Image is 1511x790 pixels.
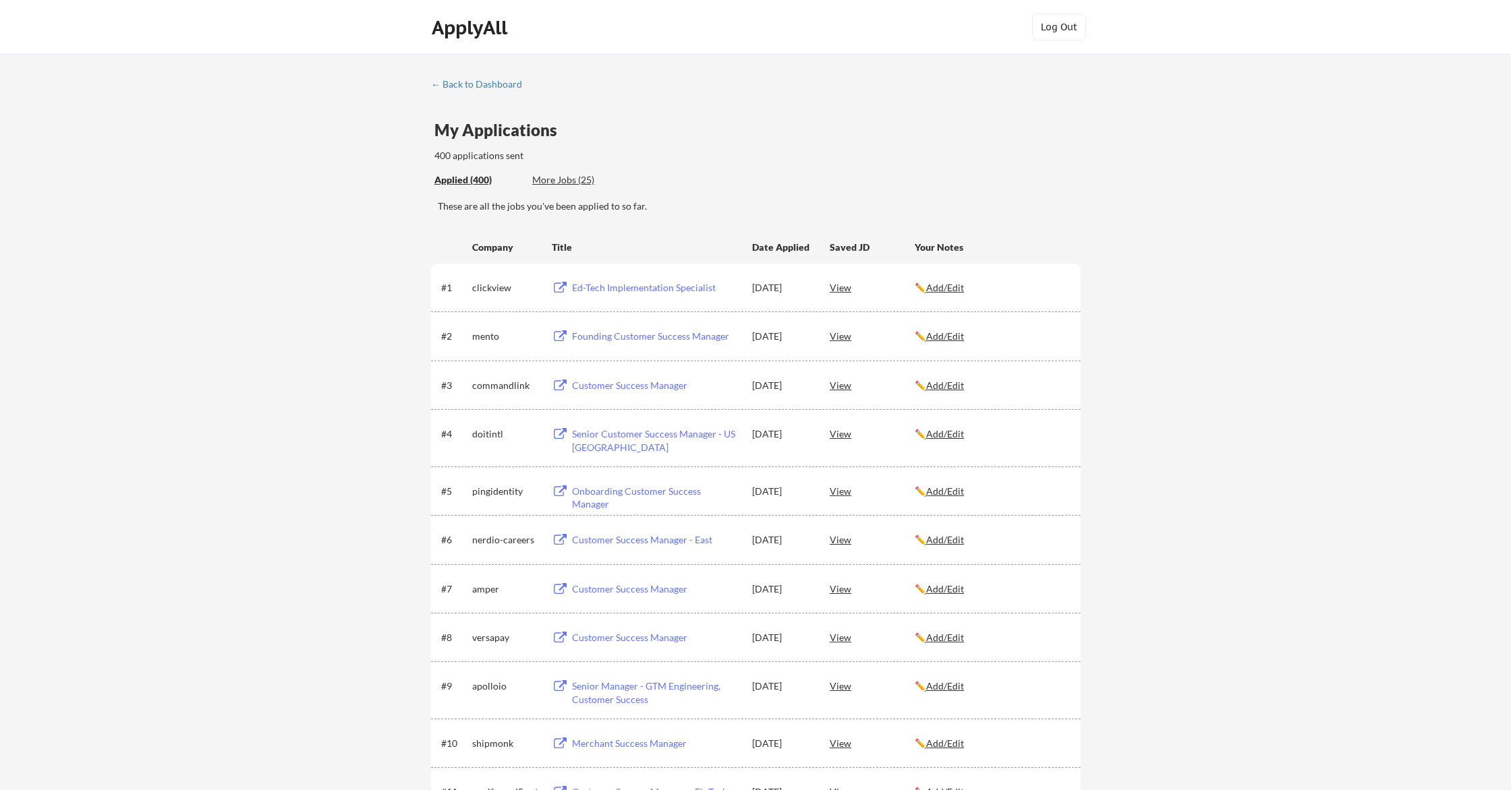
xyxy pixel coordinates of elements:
[752,485,811,498] div: [DATE]
[830,479,915,503] div: View
[472,485,540,498] div: pingidentity
[830,731,915,755] div: View
[926,737,964,749] u: Add/Edit
[431,79,532,92] a: ← Back to Dashboard
[441,631,467,644] div: #8
[441,427,467,441] div: #4
[472,533,540,547] div: nerdio-careers
[926,583,964,595] u: Add/Edit
[926,379,964,391] u: Add/Edit
[752,631,811,644] div: [DATE]
[472,631,540,644] div: versapay
[752,241,811,254] div: Date Applied
[572,485,739,511] div: Onboarding Customer Success Manager
[830,324,915,348] div: View
[926,632,964,643] u: Add/Edit
[915,241,1068,254] div: Your Notes
[915,582,1068,596] div: ✏️
[472,379,540,392] div: commandlink
[572,533,739,547] div: Customer Success Manager - East
[830,235,915,259] div: Saved JD
[926,330,964,342] u: Add/Edit
[472,679,540,693] div: apolloio
[572,330,739,343] div: Founding Customer Success Manager
[572,582,739,596] div: Customer Success Manager
[915,379,1068,392] div: ✏️
[441,533,467,547] div: #6
[432,16,511,39] div: ApplyAll
[434,149,695,162] div: 400 applications sent
[441,737,467,750] div: #10
[926,282,964,293] u: Add/Edit
[472,427,540,441] div: doitintl
[552,241,739,254] div: Title
[752,379,811,392] div: [DATE]
[830,421,915,446] div: View
[926,534,964,545] u: Add/Edit
[752,281,811,295] div: [DATE]
[830,625,915,649] div: View
[441,330,467,343] div: #2
[752,679,811,693] div: [DATE]
[472,330,540,343] div: mento
[532,173,631,187] div: These are job applications we think you'd be a good fit for, but couldn't apply you to automatica...
[926,428,964,439] u: Add/Edit
[752,582,811,596] div: [DATE]
[926,680,964,692] u: Add/Edit
[441,679,467,693] div: #9
[434,173,522,187] div: Applied (400)
[441,582,467,596] div: #7
[441,485,467,498] div: #5
[472,737,540,750] div: shipmonk
[830,673,915,698] div: View
[915,533,1068,547] div: ✏️
[572,679,739,706] div: Senior Manager - GTM Engineering, Customer Success
[572,737,739,750] div: Merchant Success Manager
[915,427,1068,441] div: ✏️
[434,173,522,187] div: These are all the jobs you've been applied to so far.
[915,485,1068,498] div: ✏️
[438,200,1081,213] div: These are all the jobs you've been applied to so far.
[926,485,964,497] u: Add/Edit
[434,122,568,138] div: My Applications
[915,281,1068,295] div: ✏️
[915,737,1068,750] div: ✏️
[915,330,1068,343] div: ✏️
[431,80,532,89] div: ← Back to Dashboard
[915,679,1068,693] div: ✏️
[915,631,1068,644] div: ✏️
[572,379,739,392] div: Customer Success Manager
[830,373,915,397] div: View
[532,173,631,187] div: More Jobs (25)
[472,582,540,596] div: amper
[830,527,915,551] div: View
[830,275,915,299] div: View
[572,631,739,644] div: Customer Success Manager
[441,281,467,295] div: #1
[441,379,467,392] div: #3
[572,427,739,454] div: Senior Customer Success Manager - US [GEOGRAPHIC_DATA]
[752,330,811,343] div: [DATE]
[752,737,811,750] div: [DATE]
[1032,13,1086,40] button: Log Out
[752,533,811,547] div: [DATE]
[472,241,540,254] div: Company
[830,576,915,601] div: View
[752,427,811,441] div: [DATE]
[472,281,540,295] div: clickview
[572,281,739,295] div: Ed-Tech Implementation Specialist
